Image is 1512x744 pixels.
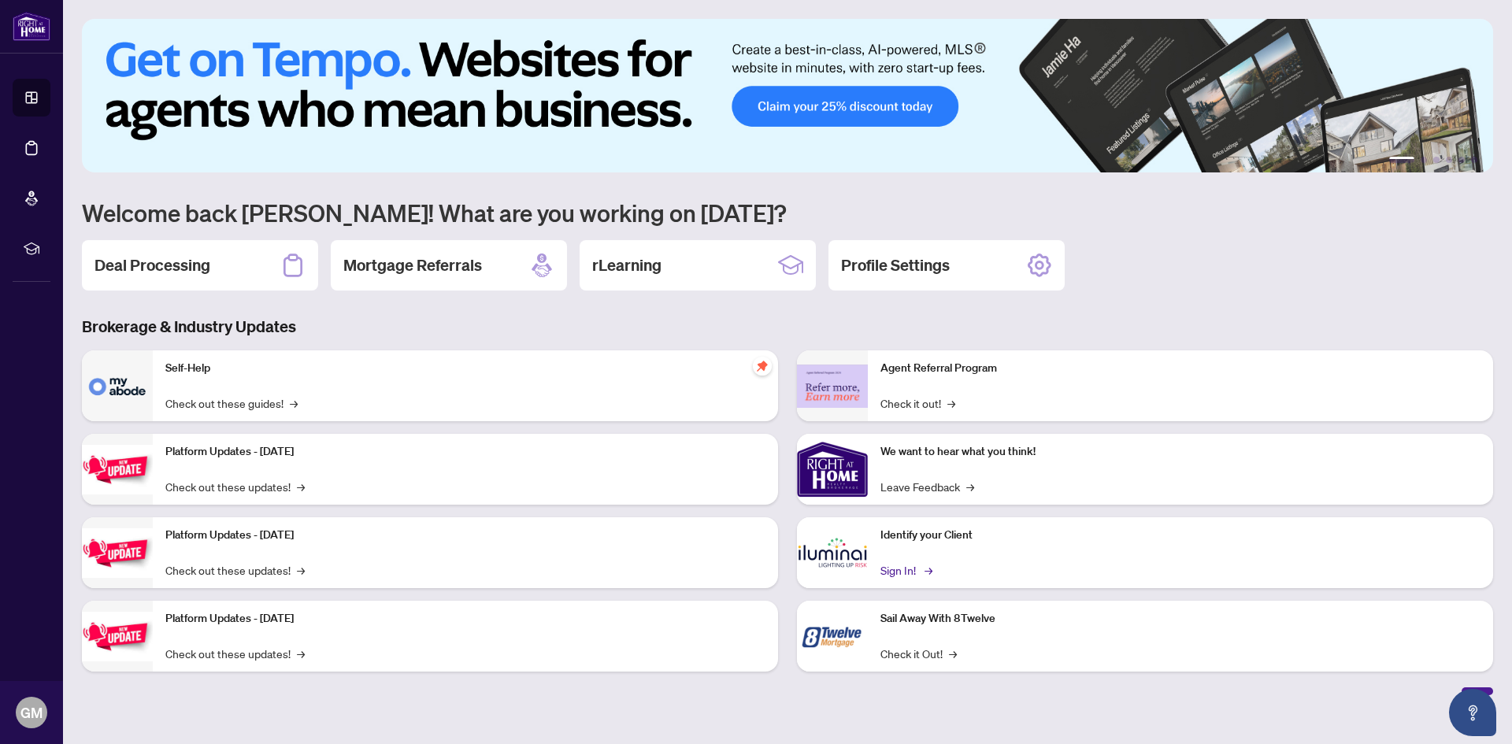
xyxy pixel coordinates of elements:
[82,198,1493,228] h1: Welcome back [PERSON_NAME]! What are you working on [DATE]?
[753,357,772,376] span: pushpin
[880,478,974,495] a: Leave Feedback→
[880,360,1480,377] p: Agent Referral Program
[1458,157,1465,163] button: 5
[165,645,305,662] a: Check out these updates!→
[20,701,43,724] span: GM
[165,360,765,377] p: Self-Help
[94,254,210,276] h2: Deal Processing
[165,610,765,627] p: Platform Updates - [DATE]
[797,517,868,588] img: Identify your Client
[880,527,1480,544] p: Identify your Client
[165,443,765,461] p: Platform Updates - [DATE]
[165,394,298,412] a: Check out these guides!→
[165,527,765,544] p: Platform Updates - [DATE]
[82,19,1493,172] img: Slide 0
[297,561,305,579] span: →
[949,645,957,662] span: →
[880,443,1480,461] p: We want to hear what you think!
[1449,689,1496,736] button: Open asap
[797,434,868,505] img: We want to hear what you think!
[841,254,950,276] h2: Profile Settings
[82,612,153,661] img: Platform Updates - June 23, 2025
[1421,157,1427,163] button: 2
[290,394,298,412] span: →
[592,254,661,276] h2: rLearning
[880,561,930,579] a: Sign In!→
[947,394,955,412] span: →
[343,254,482,276] h2: Mortgage Referrals
[297,645,305,662] span: →
[297,478,305,495] span: →
[925,561,932,579] span: →
[82,528,153,578] img: Platform Updates - July 8, 2025
[1471,157,1477,163] button: 6
[165,561,305,579] a: Check out these updates!→
[797,601,868,672] img: Sail Away With 8Twelve
[880,394,955,412] a: Check it out!→
[13,12,50,41] img: logo
[1389,157,1414,163] button: 1
[880,610,1480,627] p: Sail Away With 8Twelve
[82,350,153,421] img: Self-Help
[1433,157,1440,163] button: 3
[966,478,974,495] span: →
[880,645,957,662] a: Check it Out!→
[165,478,305,495] a: Check out these updates!→
[797,365,868,408] img: Agent Referral Program
[82,445,153,494] img: Platform Updates - July 21, 2025
[82,316,1493,338] h3: Brokerage & Industry Updates
[1446,157,1452,163] button: 4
